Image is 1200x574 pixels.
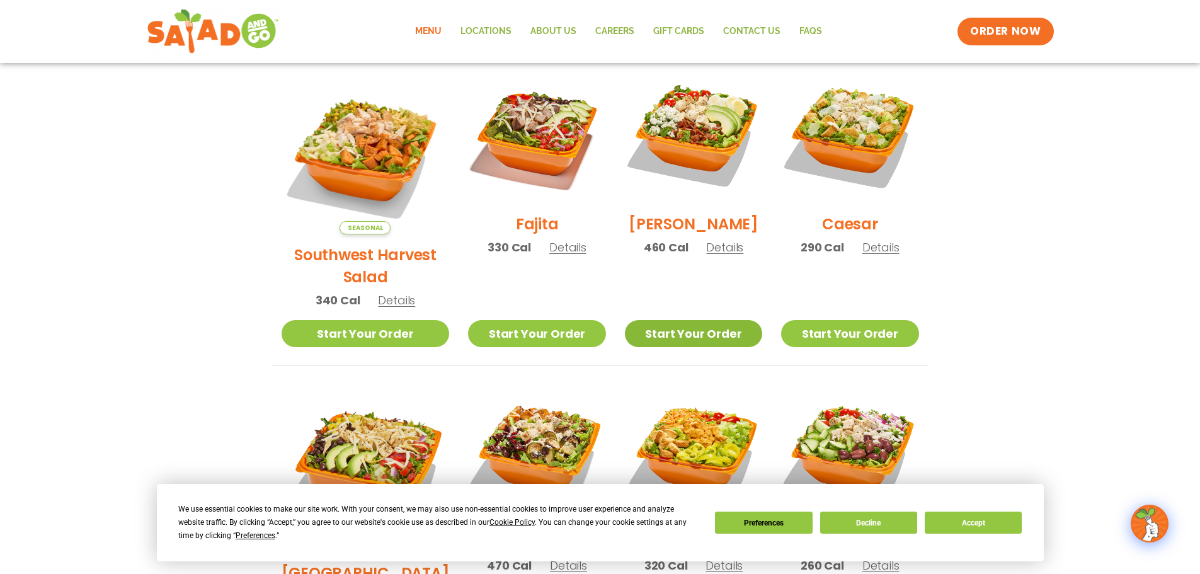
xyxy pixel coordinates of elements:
span: Details [706,239,743,255]
img: Product photo for Caesar Salad [781,66,918,204]
img: new-SAG-logo-768×292 [147,6,280,57]
a: Start Your Order [625,320,762,347]
a: FAQs [790,17,831,46]
img: wpChatIcon [1132,506,1167,541]
img: Product photo for Fajita Salad [468,66,605,204]
span: Details [549,239,586,255]
button: Accept [925,512,1022,534]
img: Product photo for Southwest Harvest Salad [282,66,450,234]
a: ORDER NOW [957,18,1053,45]
span: Cookie Policy [489,518,535,527]
h2: [PERSON_NAME] [629,213,758,235]
span: 340 Cal [316,292,360,309]
img: Product photo for Greek Salad [781,384,918,522]
span: Seasonal [340,221,391,234]
span: 470 Cal [487,557,532,574]
a: About Us [521,17,586,46]
span: Details [378,292,415,308]
span: 330 Cal [488,239,531,256]
span: 290 Cal [801,239,844,256]
span: 460 Cal [644,239,689,256]
h2: Southwest Harvest Salad [282,244,450,288]
img: Product photo for BBQ Ranch Salad [282,384,450,553]
div: Cookie Consent Prompt [157,484,1044,561]
span: 260 Cal [801,557,844,574]
span: Details [862,558,900,573]
a: Start Your Order [282,320,450,347]
h2: Fajita [516,213,559,235]
span: ORDER NOW [970,24,1041,39]
h2: Caesar [822,213,878,235]
span: Details [550,558,587,573]
span: Preferences [236,531,275,540]
a: Start Your Order [468,320,605,347]
a: Careers [586,17,644,46]
span: Details [706,558,743,573]
a: Contact Us [714,17,790,46]
a: Menu [406,17,451,46]
a: Locations [451,17,521,46]
nav: Menu [406,17,831,46]
div: We use essential cookies to make our site work. With your consent, we may also use non-essential ... [178,503,700,542]
img: Product photo for Roasted Autumn Salad [468,384,605,522]
span: Details [862,239,900,255]
a: Start Your Order [781,320,918,347]
img: Product photo for Cobb Salad [625,66,762,204]
button: Decline [820,512,917,534]
a: GIFT CARDS [644,17,714,46]
span: 320 Cal [644,557,688,574]
img: Product photo for Buffalo Chicken Salad [625,384,762,522]
button: Preferences [715,512,812,534]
